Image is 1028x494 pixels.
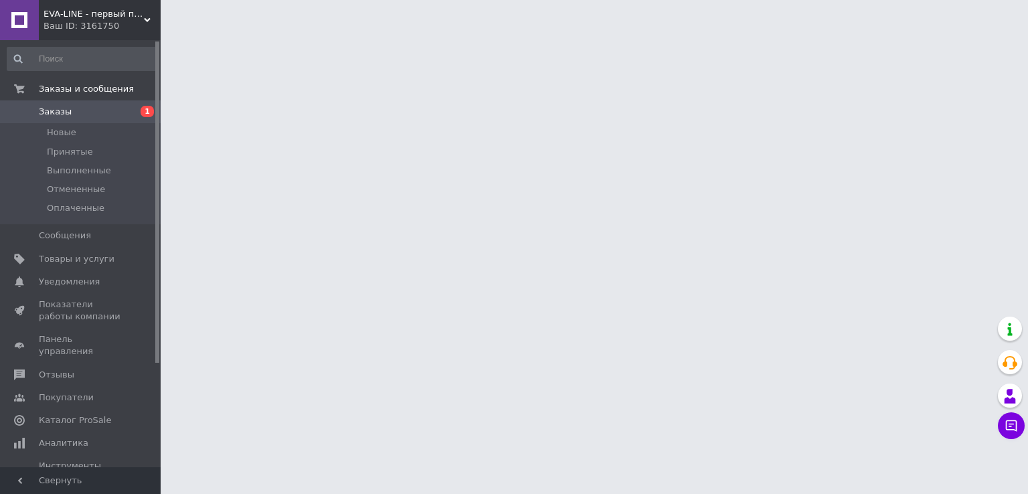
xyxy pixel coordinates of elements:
span: Новые [47,127,76,139]
span: Каталог ProSale [39,414,111,426]
span: Оплаченные [47,202,104,214]
span: Принятые [47,146,93,158]
span: 1 [141,106,154,117]
input: Поиск [7,47,158,71]
span: Сообщения [39,230,91,242]
span: Инструменты вебмастера и SEO [39,460,124,484]
span: Панель управления [39,333,124,357]
button: Чат с покупателем [998,412,1025,439]
span: Заказы [39,106,72,118]
span: Отмененные [47,183,105,195]
span: Аналитика [39,437,88,449]
span: Заказы и сообщения [39,83,134,95]
span: Товары и услуги [39,253,114,265]
span: Покупатели [39,392,94,404]
span: Отзывы [39,369,74,381]
span: Выполненные [47,165,111,177]
span: EVA-LINE - первый производитель в Украине EVA товаров [44,8,144,20]
span: Показатели работы компании [39,299,124,323]
div: Ваш ID: 3161750 [44,20,161,32]
span: Уведомления [39,276,100,288]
